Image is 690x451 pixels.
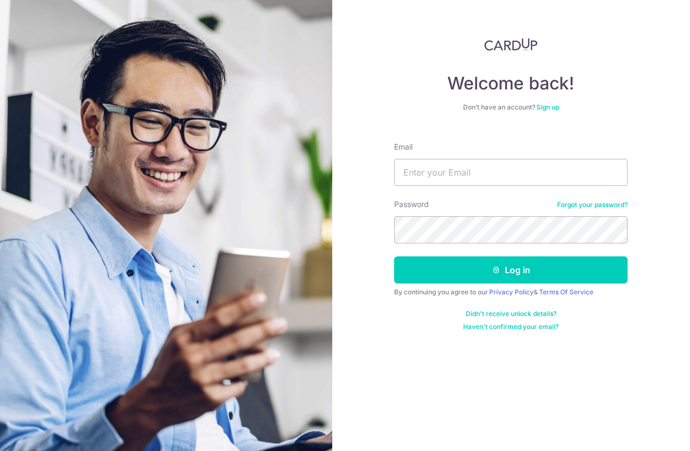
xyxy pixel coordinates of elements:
[394,141,413,152] label: Email
[394,73,628,94] h4: Welcome back!
[394,256,628,284] button: Log in
[557,201,628,209] a: Forgot your password?
[539,288,593,296] a: Terms Of Service
[466,310,556,318] a: Didn't receive unlock details?
[489,288,534,296] a: Privacy Policy
[463,323,559,331] a: Haven't confirmed your email?
[394,103,628,112] div: Don’t have an account?
[394,199,429,210] label: Password
[484,38,537,51] img: CardUp Logo
[536,103,559,111] a: Sign up
[394,288,628,297] div: By continuing you agree to our &
[394,159,628,186] input: Enter your Email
